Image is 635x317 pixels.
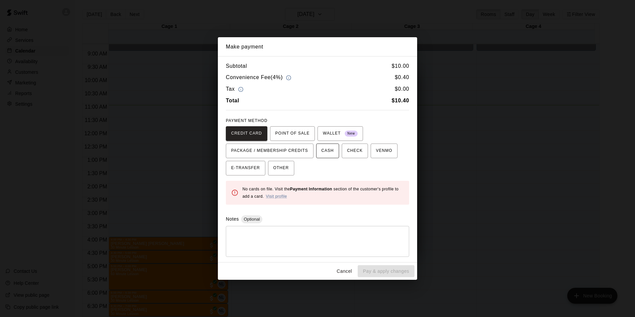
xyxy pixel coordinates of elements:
span: CREDIT CARD [231,128,262,139]
span: PAYMENT METHOD [226,118,267,123]
span: CHECK [347,146,363,156]
span: No cards on file. Visit the section of the customer's profile to add a card. [242,187,399,199]
h6: Tax [226,85,245,94]
button: WALLET New [317,126,363,141]
b: Payment Information [290,187,332,191]
span: Optional [241,217,262,222]
h6: $ 10.00 [392,62,409,70]
span: New [345,129,358,138]
button: Cancel [334,265,355,277]
span: WALLET [323,128,358,139]
h2: Make payment [218,37,417,56]
span: POINT OF SALE [275,128,310,139]
h6: $ 0.40 [395,73,409,82]
span: CASH [321,146,334,156]
label: Notes [226,216,239,222]
span: PACKAGE / MEMBERSHIP CREDITS [231,146,308,156]
button: CREDIT CARD [226,126,267,141]
h6: Subtotal [226,62,247,70]
button: OTHER [268,161,294,175]
button: CHECK [342,144,368,158]
a: Visit profile [266,194,287,199]
span: OTHER [273,163,289,173]
h6: $ 0.00 [395,85,409,94]
h6: Convenience Fee ( 4% ) [226,73,293,82]
span: VENMO [376,146,392,156]
b: Total [226,98,239,103]
button: PACKAGE / MEMBERSHIP CREDITS [226,144,314,158]
button: E-TRANSFER [226,161,265,175]
button: POINT OF SALE [270,126,315,141]
span: E-TRANSFER [231,163,260,173]
button: CASH [316,144,339,158]
button: VENMO [371,144,398,158]
b: $ 10.40 [392,98,409,103]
